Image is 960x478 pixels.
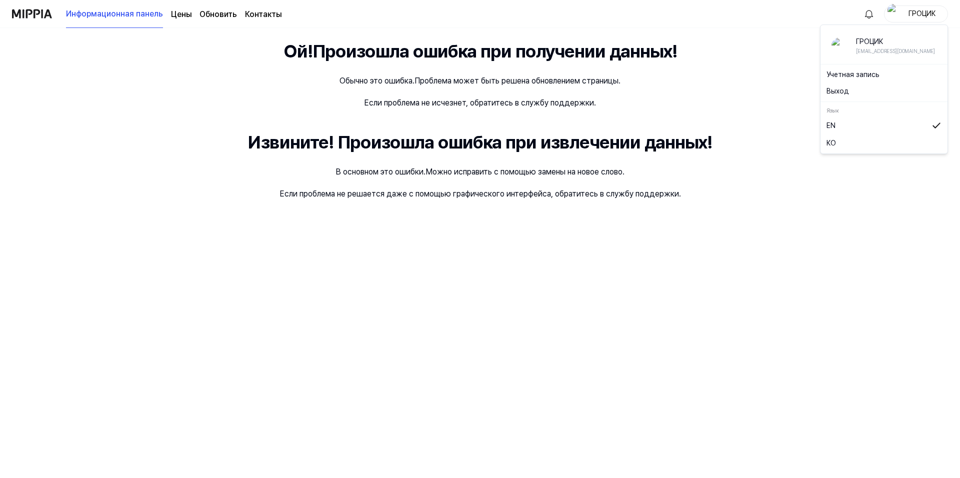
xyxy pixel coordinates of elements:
[826,137,941,148] a: КО
[826,86,941,96] button: Выход
[931,120,941,131] img: 체크
[335,167,425,176] ya-tr-span: В основном это ошибки.
[826,120,835,131] ya-tr-span: EN
[248,131,712,153] ya-tr-span: Извините! Произошла ошибка при извлечении данных!
[826,137,836,148] ya-tr-span: КО
[826,70,879,78] ya-tr-span: Учетная запись
[820,24,948,154] div: ПрофильГРОЦИК
[245,9,281,19] ya-tr-span: Контакты
[884,5,948,22] button: ПрофильГРОЦИК
[826,69,941,80] a: Учетная запись
[312,40,677,62] ya-tr-span: Произошла ошибка при получении данных!
[887,4,899,24] img: Профиль
[856,37,883,45] ya-tr-span: ГРОЦИК
[831,37,847,53] img: Профиль
[66,8,163,20] ya-tr-span: Информационная панель
[66,0,163,28] a: Информационная панель
[199,9,237,19] ya-tr-span: Обновить
[908,9,935,17] ya-tr-span: ГРОЦИК
[171,8,191,20] a: Цены
[826,86,848,96] ya-tr-span: Выход
[279,189,681,198] ya-tr-span: Если проблема не решается даже с помощью графического интерфейса, обратитесь в службу поддержки.
[414,76,620,85] ya-tr-span: Проблема может быть решена обновлением страницы.
[425,167,624,176] ya-tr-span: Можно исправить с помощью замены на новое слово.
[863,8,875,20] img: Аллилуйя
[283,40,312,62] ya-tr-span: Ой!
[826,120,941,131] a: EN
[856,48,935,54] ya-tr-span: [EMAIL_ADDRESS][DOMAIN_NAME]
[364,98,596,107] ya-tr-span: Если проблема не исчезнет, обратитесь в службу поддержки.
[199,8,237,20] a: Обновить
[339,76,414,85] ya-tr-span: Обычно это ошибка.
[245,8,281,20] a: Контакты
[171,9,191,19] ya-tr-span: Цены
